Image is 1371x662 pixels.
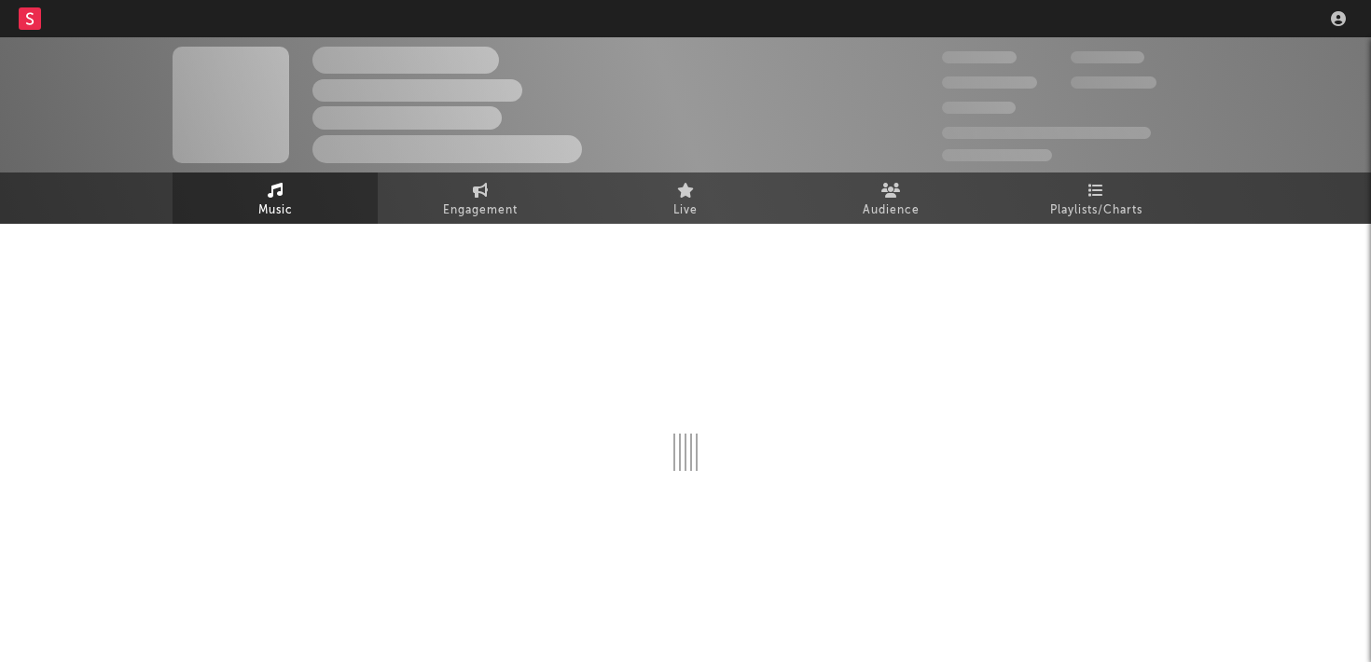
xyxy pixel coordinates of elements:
span: Live [673,200,698,222]
span: 100,000 [1071,51,1144,63]
a: Audience [788,172,993,224]
span: Audience [863,200,920,222]
span: 50,000,000 Monthly Listeners [942,127,1151,139]
span: Jump Score: 85.0 [942,149,1052,161]
span: 50,000,000 [942,76,1037,89]
span: Playlists/Charts [1050,200,1142,222]
span: 100,000 [942,102,1016,114]
span: 1,000,000 [1071,76,1156,89]
a: Live [583,172,788,224]
a: Playlists/Charts [993,172,1198,224]
span: Engagement [443,200,518,222]
span: 300,000 [942,51,1017,63]
a: Music [173,172,378,224]
span: Music [258,200,293,222]
a: Engagement [378,172,583,224]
